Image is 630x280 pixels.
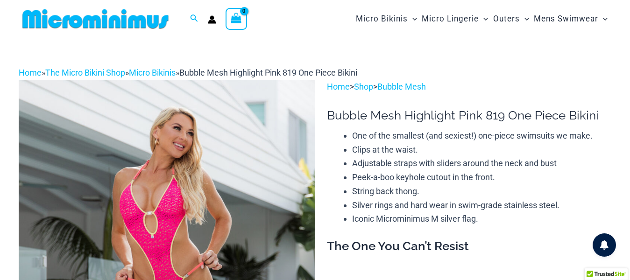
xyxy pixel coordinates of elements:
[491,5,531,33] a: OutersMenu ToggleMenu Toggle
[327,82,350,91] a: Home
[408,7,417,31] span: Menu Toggle
[208,15,216,24] a: Account icon link
[129,68,176,77] a: Micro Bikinis
[356,7,408,31] span: Micro Bikinis
[352,156,611,170] li: Adjustable straps with sliders around the neck and bust
[19,8,172,29] img: MM SHOP LOGO FLAT
[45,68,125,77] a: The Micro Bikini Shop
[520,7,529,31] span: Menu Toggle
[377,82,426,91] a: Bubble Mesh
[19,68,42,77] a: Home
[534,7,598,31] span: Mens Swimwear
[352,143,611,157] li: Clips at the waist.
[493,7,520,31] span: Outers
[531,5,610,33] a: Mens SwimwearMenu ToggleMenu Toggle
[179,68,357,77] span: Bubble Mesh Highlight Pink 819 One Piece Bikini
[327,108,611,123] h1: Bubble Mesh Highlight Pink 819 One Piece Bikini
[226,8,247,29] a: View Shopping Cart, empty
[479,7,488,31] span: Menu Toggle
[354,82,373,91] a: Shop
[352,3,611,35] nav: Site Navigation
[419,5,490,33] a: Micro LingerieMenu ToggleMenu Toggle
[352,129,611,143] li: One of the smallest (and sexiest!) one-piece swimsuits we make.
[327,238,611,254] h3: The One You Can’t Resist
[352,198,611,212] li: Silver rings and hard wear in swim-grade stainless steel.
[352,184,611,198] li: String back thong.
[598,7,608,31] span: Menu Toggle
[354,5,419,33] a: Micro BikinisMenu ToggleMenu Toggle
[190,13,198,25] a: Search icon link
[422,7,479,31] span: Micro Lingerie
[352,170,611,184] li: Peek-a-boo keyhole cutout in the front.
[352,212,611,226] li: Iconic Microminimus M silver flag.
[327,80,611,94] p: > >
[19,68,357,77] span: » » »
